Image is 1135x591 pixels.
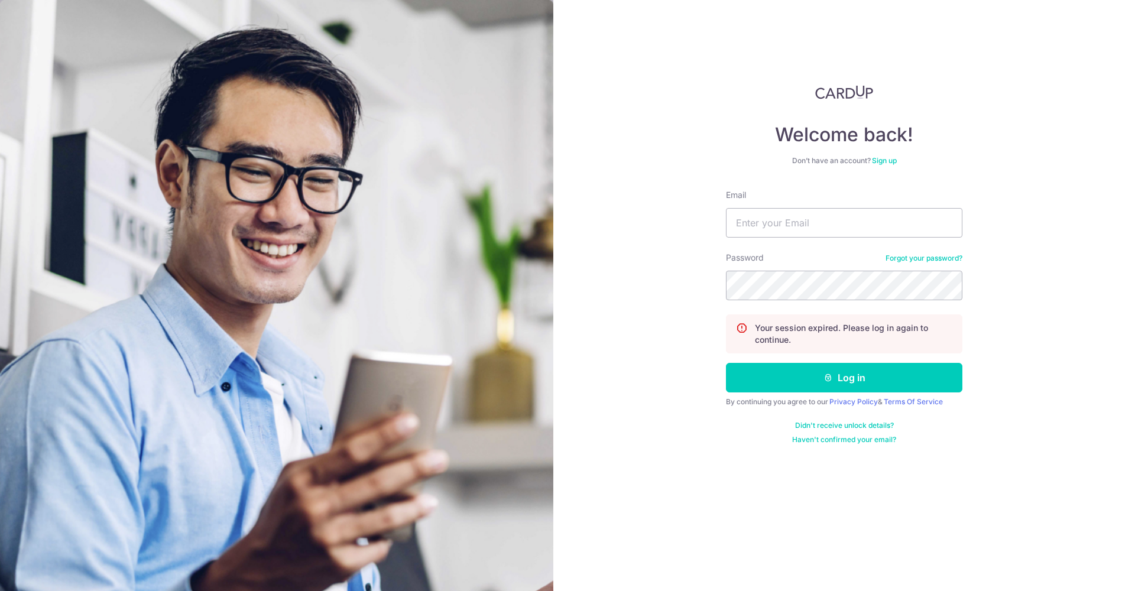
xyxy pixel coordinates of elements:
[886,254,962,263] a: Forgot your password?
[815,85,873,99] img: CardUp Logo
[726,363,962,392] button: Log in
[726,208,962,238] input: Enter your Email
[726,252,764,264] label: Password
[792,435,896,444] a: Haven't confirmed your email?
[755,322,952,346] p: Your session expired. Please log in again to continue.
[872,156,897,165] a: Sign up
[726,189,746,201] label: Email
[726,397,962,407] div: By continuing you agree to our &
[795,421,894,430] a: Didn't receive unlock details?
[726,123,962,147] h4: Welcome back!
[726,156,962,165] div: Don’t have an account?
[829,397,878,406] a: Privacy Policy
[884,397,943,406] a: Terms Of Service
